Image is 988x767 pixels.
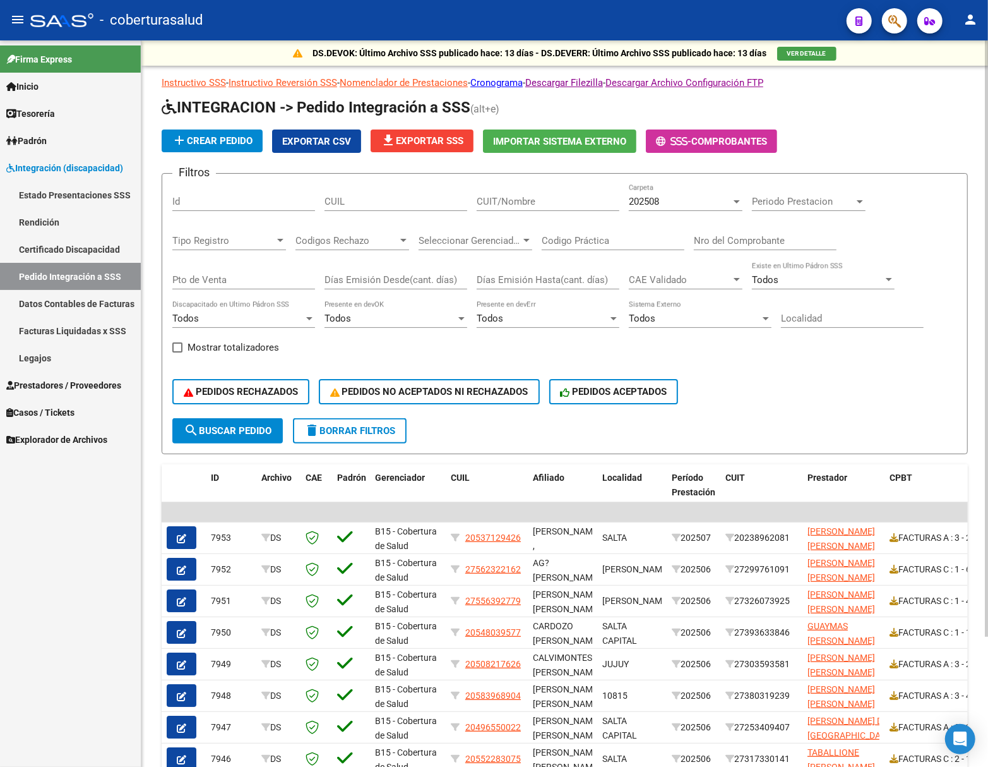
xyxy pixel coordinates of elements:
[261,752,295,766] div: DS
[465,659,521,669] span: 20508217626
[646,130,777,153] button: -Comprobantes
[6,134,47,148] span: Padrón
[172,418,283,444] button: Buscar Pedido
[725,752,797,766] div: 27317330141
[332,464,370,520] datatable-header-cell: Padrón
[533,716,600,755] span: [PERSON_NAME] [PERSON_NAME] ,
[375,589,437,614] span: B15 - Cobertura de Salud
[211,473,219,483] span: ID
[295,235,398,246] span: Codigos Rechazo
[807,621,875,660] span: GUAYMAS [PERSON_NAME] [PERSON_NAME]
[725,657,797,672] div: 27303593581
[172,133,187,148] mat-icon: add
[807,716,893,740] span: [PERSON_NAME] DE [GEOGRAPHIC_DATA]
[10,12,25,27] mat-icon: menu
[375,684,437,709] span: B15 - Cobertura de Salud
[304,425,395,437] span: Borrar Filtros
[211,531,251,545] div: 7953
[725,720,797,735] div: 27253409407
[807,473,847,483] span: Prestador
[162,99,470,116] span: INTEGRACION -> Pedido Integración a SSS
[752,196,854,207] span: Periodo Prestacion
[261,657,295,672] div: DS
[725,594,797,608] div: 27326073925
[807,526,875,551] span: [PERSON_NAME] [PERSON_NAME]
[306,473,322,483] span: CAE
[261,531,295,545] div: DS
[465,754,521,764] span: 20552283075
[261,473,292,483] span: Archivo
[172,379,309,404] button: PEDIDOS RECHAZADOS
[725,531,797,545] div: 20238962081
[6,161,123,175] span: Integración (discapacidad)
[777,47,836,61] button: VER DETALLE
[602,691,628,701] span: 10815
[672,625,715,640] div: 202506
[602,533,627,543] span: SALTA
[446,464,528,520] datatable-header-cell: CUIL
[807,589,875,629] span: [PERSON_NAME] [PERSON_NAME] [PERSON_NAME]
[229,77,337,88] a: Instructivo Reversión SSS
[725,473,745,483] span: CUIT
[172,164,216,181] h3: Filtros
[672,752,715,766] div: 202506
[375,621,437,646] span: B15 - Cobertura de Salud
[602,659,629,669] span: JUJUY
[381,135,463,147] span: Exportar SSS
[162,76,968,90] p: - - - - -
[672,689,715,703] div: 202506
[672,594,715,608] div: 202506
[261,562,295,577] div: DS
[667,464,720,520] datatable-header-cell: Período Prestación
[752,274,778,286] span: Todos
[172,235,275,246] span: Tipo Registro
[672,657,715,672] div: 202506
[533,558,602,583] span: AG? [PERSON_NAME],
[807,558,875,583] span: [PERSON_NAME] [PERSON_NAME]
[725,689,797,703] div: 27380319239
[963,12,978,27] mat-icon: person
[629,274,731,286] span: CAE Validado
[6,378,121,392] span: Prestadores / Proveedores
[301,464,332,520] datatable-header-cell: CAE
[787,50,826,57] span: VER DETALLE
[261,720,295,735] div: DS
[6,80,39,94] span: Inicio
[602,596,670,606] span: [PERSON_NAME]
[807,653,875,677] span: [PERSON_NAME] [PERSON_NAME]
[465,627,521,637] span: 20548039577
[672,562,715,577] div: 202506
[184,423,199,438] mat-icon: search
[451,473,470,483] span: CUIL
[672,473,715,497] span: Período Prestación
[211,689,251,703] div: 7948
[261,689,295,703] div: DS
[256,464,301,520] datatable-header-cell: Archivo
[656,136,691,147] span: -
[528,464,597,520] datatable-header-cell: Afiliado
[533,589,600,629] span: [PERSON_NAME] [PERSON_NAME] ,
[597,464,667,520] datatable-header-cell: Localidad
[319,379,540,404] button: PEDIDOS NO ACEPTADOS NI RECHAZADOS
[802,464,884,520] datatable-header-cell: Prestador
[419,235,521,246] span: Seleccionar Gerenciador
[211,752,251,766] div: 7946
[602,621,637,646] span: SALTA CAPITAL
[375,716,437,740] span: B15 - Cobertura de Salud
[533,684,600,723] span: [PERSON_NAME] [PERSON_NAME] ,
[691,136,767,147] span: Comprobantes
[602,564,670,574] span: [PERSON_NAME]
[602,754,627,764] span: SALTA
[465,596,521,606] span: 27556392779
[211,594,251,608] div: 7951
[465,722,521,732] span: 20496550022
[533,621,602,660] span: CARDOZO [PERSON_NAME] [PERSON_NAME],
[375,653,437,677] span: B15 - Cobertura de Salud
[470,103,499,115] span: (alt+e)
[6,52,72,66] span: Firma Express
[890,473,912,483] span: CPBT
[465,564,521,574] span: 27562322162
[6,107,55,121] span: Tesorería
[561,386,667,397] span: PEDIDOS ACEPTADOS
[313,46,767,60] p: DS.DEVOK: Último Archivo SSS publicado hace: 13 días - DS.DEVERR: Último Archivo SSS publicado ha...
